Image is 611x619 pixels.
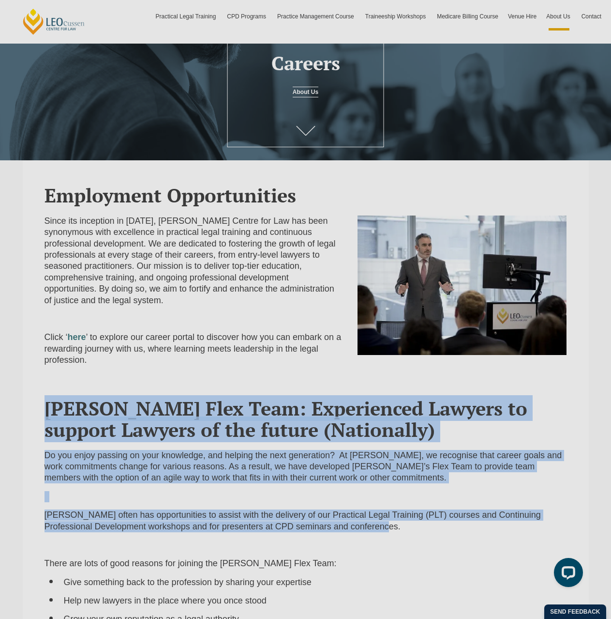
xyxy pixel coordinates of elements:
li: Give something back to the profession by sharing your expertise [64,577,567,588]
a: About Us [541,2,576,31]
h2: Employment Opportunities [45,185,567,206]
a: [PERSON_NAME] Centre for Law [22,8,86,35]
p: There are lots of good reasons for joining the [PERSON_NAME] Flex Team: [45,558,567,569]
h2: [PERSON_NAME] Flex Team: Experienced Lawyers to support Lawyers of the future (Nationally) [45,398,567,440]
a: About Us [293,87,318,97]
p: Since its inception in [DATE], [PERSON_NAME] Centre for Law has been synonymous with excellence i... [45,216,343,306]
iframe: LiveChat chat widget [546,554,587,595]
a: Practical Legal Training [151,2,223,31]
a: CPD Programs [222,2,272,31]
a: Contact [577,2,606,31]
p: [PERSON_NAME] often has opportunities to assist with the delivery of our Practical Legal Training... [45,510,567,532]
a: Practice Management Course [272,2,360,31]
a: Medicare Billing Course [432,2,503,31]
a: Venue Hire [503,2,541,31]
li: Help new lawyers in the place where you once stood [64,595,567,606]
h1: Careers [232,52,379,74]
a: Traineeship Workshops [360,2,432,31]
a: here [68,332,86,342]
p: Click ‘ ’ to explore our career portal to discover how you can embark on a rewarding journey with... [45,332,343,366]
p: Do you enjoy passing on your knowledge, and helping the next generation? At [PERSON_NAME], we rec... [45,450,567,484]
